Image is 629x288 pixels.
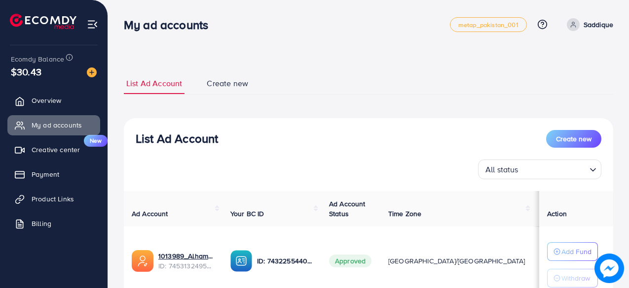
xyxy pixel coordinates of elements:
a: Overview [7,91,100,110]
a: My ad accounts [7,115,100,135]
img: ic-ads-acc.e4c84228.svg [132,250,153,272]
div: Search for option [478,160,601,179]
a: Billing [7,214,100,233]
span: [GEOGRAPHIC_DATA]/[GEOGRAPHIC_DATA] [388,256,525,266]
span: Approved [329,255,371,267]
span: ID: 7453132495568388113 [158,261,215,271]
p: Saddique [584,19,613,31]
span: Payment [32,169,59,179]
span: Billing [32,219,51,228]
button: Withdraw [547,269,598,288]
h3: My ad accounts [124,18,216,32]
p: Withdraw [561,272,590,284]
img: menu [87,19,98,30]
span: All status [483,162,520,177]
span: Ad Account [132,209,168,219]
a: 1013989_Alhamdulillah_1735317642286 [158,251,215,261]
span: Ecomdy Balance [11,54,64,64]
div: <span class='underline'>1013989_Alhamdulillah_1735317642286</span></br>7453132495568388113 [158,251,215,271]
img: image [87,67,97,77]
span: Action [547,209,567,219]
img: image [594,254,624,283]
a: Payment [7,164,100,184]
span: Product Links [32,194,74,204]
span: Your BC ID [230,209,264,219]
span: $30.43 [11,64,41,79]
a: metap_pakistan_001 [450,17,527,32]
span: List Ad Account [126,78,182,89]
a: Saddique [563,18,613,31]
img: ic-ba-acc.ded83a64.svg [230,250,252,272]
span: metap_pakistan_001 [458,22,518,28]
a: Product Links [7,189,100,209]
h3: List Ad Account [136,131,218,146]
span: Overview [32,96,61,105]
span: New [84,135,108,147]
button: Add Fund [547,242,598,261]
span: Time Zone [388,209,421,219]
span: Create new [556,134,592,144]
span: Create new [207,78,248,89]
span: My ad accounts [32,120,82,130]
p: ID: 7432255440681041937 [257,255,313,267]
span: Ad Account Status [329,199,366,219]
button: Create new [546,130,601,148]
input: Search for option [521,160,586,177]
img: logo [10,14,76,29]
span: Creative center [32,145,80,155]
p: Add Fund [561,246,592,257]
a: Creative centerNew [7,140,100,160]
